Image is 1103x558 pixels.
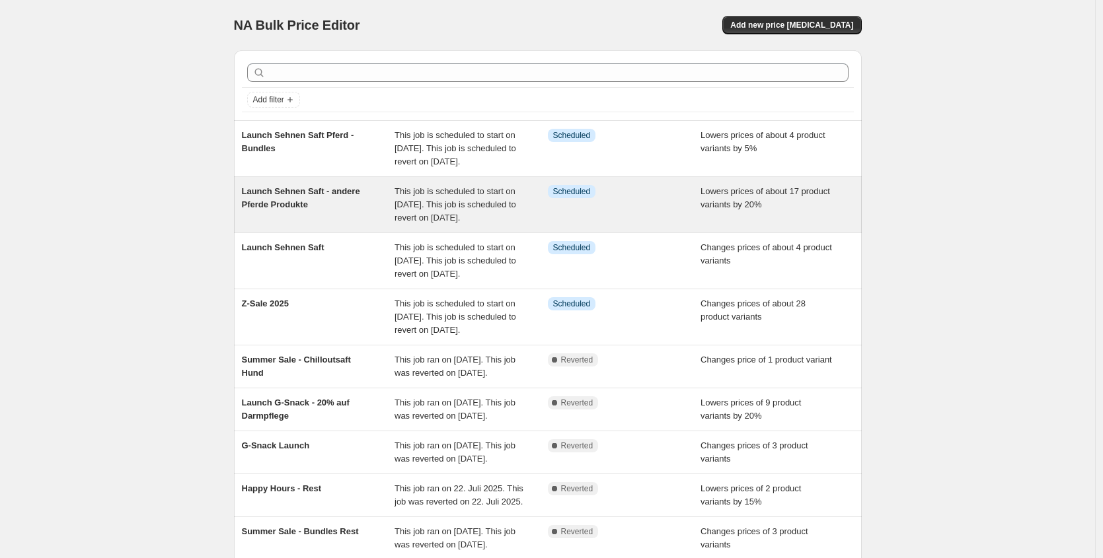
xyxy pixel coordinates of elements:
button: Add new price [MEDICAL_DATA] [722,16,861,34]
span: This job ran on [DATE]. This job was reverted on [DATE]. [395,440,515,464]
span: Changes price of 1 product variant [701,355,832,365]
span: Reverted [561,483,593,494]
span: Reverted [561,355,593,365]
span: Launch Sehnen Saft - andere Pferde Produkte [242,186,360,209]
span: This job ran on [DATE]. This job was reverted on [DATE]. [395,355,515,378]
span: This job ran on 22. Juli 2025. This job was reverted on 22. Juli 2025. [395,483,523,506]
span: Changes prices of about 4 product variants [701,242,832,265]
span: Z-Sale 2025 [242,298,289,308]
span: Launch Sehnen Saft Pferd - Bundles [242,130,354,153]
span: This job ran on [DATE]. This job was reverted on [DATE]. [395,398,515,421]
span: Summer Sale - Bundles Rest [242,526,359,536]
span: This job is scheduled to start on [DATE]. This job is scheduled to revert on [DATE]. [395,298,516,335]
span: G-Snack Launch [242,440,310,450]
span: Reverted [561,440,593,451]
span: Launch G-Snack - 20% auf Darmpflege [242,398,350,421]
span: Scheduled [553,186,591,197]
span: Scheduled [553,130,591,141]
span: Lowers prices of about 4 product variants by 5% [701,130,825,153]
button: Add filter [247,92,300,108]
span: Lowers prices of about 17 product variants by 20% [701,186,830,209]
span: Summer Sale - Chilloutsaft Hund [242,355,351,378]
span: Changes prices of 3 product variants [701,526,808,549]
span: This job is scheduled to start on [DATE]. This job is scheduled to revert on [DATE]. [395,130,516,166]
span: This job is scheduled to start on [DATE]. This job is scheduled to revert on [DATE]. [395,242,516,279]
span: Lowers prices of 9 product variants by 20% [701,398,801,421]
span: This job is scheduled to start on [DATE]. This job is scheduled to revert on [DATE]. [395,186,516,223]
span: Scheduled [553,298,591,309]
span: Reverted [561,398,593,408]
span: Reverted [561,526,593,537]
span: Happy Hours - Rest [242,483,322,493]
span: This job ran on [DATE]. This job was reverted on [DATE]. [395,526,515,549]
span: Changes prices of about 28 product variants [701,298,806,322]
span: Scheduled [553,242,591,253]
span: NA Bulk Price Editor [234,18,360,32]
span: Add filter [253,94,284,105]
span: Changes prices of 3 product variants [701,440,808,464]
span: Add new price [MEDICAL_DATA] [730,20,853,30]
span: Lowers prices of 2 product variants by 15% [701,483,801,506]
span: Launch Sehnen Saft [242,242,324,252]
